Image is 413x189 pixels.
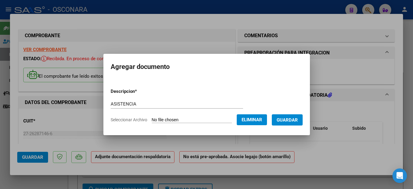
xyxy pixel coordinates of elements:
[242,117,262,122] span: Eliminar
[392,168,407,183] div: Open Intercom Messenger
[111,117,147,122] span: Seleccionar Archivo
[111,61,303,73] h2: Agregar documento
[111,88,168,95] p: Descripcion
[272,114,303,125] button: Guardar
[277,117,298,123] span: Guardar
[237,114,267,125] button: Eliminar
